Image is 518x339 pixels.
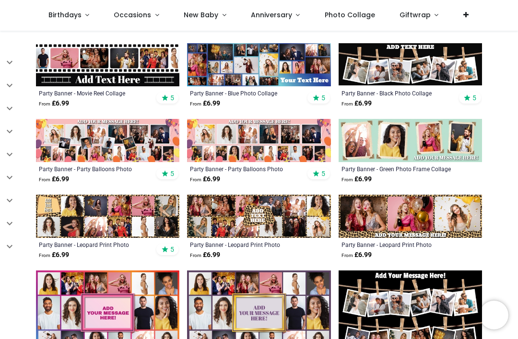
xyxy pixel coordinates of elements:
[190,175,220,184] strong: £ 6.99
[190,165,300,173] a: Party Banner - Party Balloons Photo Collage
[339,119,482,162] img: Personalised Party Banner - Green Photo Frame Collage - 4 Photo Upload
[36,43,179,86] img: Personalised Party Banner - Movie Reel Collage - 6 Photo Upload
[190,250,220,260] strong: £ 6.99
[39,177,50,182] span: From
[48,10,82,20] span: Birthdays
[39,253,50,258] span: From
[39,241,149,248] a: Party Banner - Leopard Print Photo Collage
[187,119,330,162] img: Personalised Party Banner - Party Balloons Photo Collage - 17 Photo Upload
[190,253,201,258] span: From
[480,301,508,329] iframe: Brevo live chat
[341,175,372,184] strong: £ 6.99
[114,10,151,20] span: Occasions
[39,99,69,108] strong: £ 6.99
[170,169,174,178] span: 5
[321,169,325,178] span: 5
[341,253,353,258] span: From
[190,177,201,182] span: From
[39,89,149,97] a: Party Banner - Movie Reel Collage
[187,195,330,238] img: Personalised Party Banner - Leopard Print Photo Collage - Custom Text & 12 Photo Upload
[472,94,476,102] span: 5
[36,119,179,162] img: Personalised Party Banner - Party Balloons Photo Collage - 22 Photo Upload
[170,94,174,102] span: 5
[39,101,50,106] span: From
[400,10,431,20] span: Giftwrap
[339,195,482,238] img: Personalised Party Banner - Leopard Print Photo Collage - 3 Photo Upload
[251,10,292,20] span: Anniversary
[325,10,375,20] span: Photo Collage
[170,245,174,254] span: 5
[39,250,69,260] strong: £ 6.99
[39,175,69,184] strong: £ 6.99
[341,165,452,173] a: Party Banner - Green Photo Frame Collage
[341,177,353,182] span: From
[190,241,300,248] a: Party Banner - Leopard Print Photo Collage
[341,241,452,248] a: Party Banner - Leopard Print Photo Collage
[190,99,220,108] strong: £ 6.99
[321,94,325,102] span: 5
[184,10,218,20] span: New Baby
[339,43,482,86] img: Personalised Party Banner - Black Photo Collage - 6 Photo Upload
[39,165,149,173] a: Party Banner - Party Balloons Photo Collage
[190,101,201,106] span: From
[341,99,372,108] strong: £ 6.99
[341,89,452,97] a: Party Banner - Black Photo Collage
[341,250,372,260] strong: £ 6.99
[187,43,330,86] img: Personalised Party Banner - Blue Photo Collage - 23 Photo upload
[36,195,179,238] img: Personalised Party Banner - Leopard Print Photo Collage - 11 Photo Upload
[190,89,300,97] a: Party Banner - Blue Photo Collage
[341,101,353,106] span: From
